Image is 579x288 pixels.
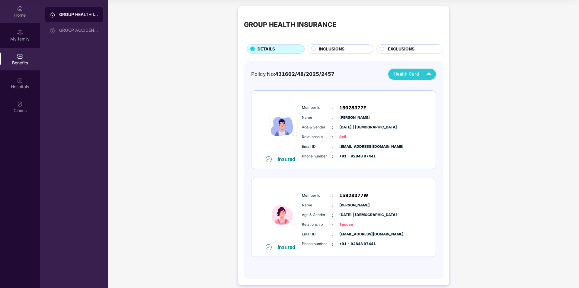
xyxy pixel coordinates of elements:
div: Policy No: [251,70,334,78]
span: INCLUSIONS [319,46,344,53]
img: icon [264,185,300,244]
span: : [332,134,333,140]
span: : [332,192,333,199]
div: Insured [278,244,299,250]
span: Spouse [339,222,369,228]
div: GROUP HEALTH INSURANCE [59,11,98,18]
span: Name [302,115,332,121]
span: : [332,231,333,238]
span: : [332,212,333,218]
span: [PERSON_NAME] [339,202,369,208]
img: svg+xml;base64,PHN2ZyB3aWR0aD0iMjAiIGhlaWdodD0iMjAiIHZpZXdCb3g9IjAgMCAyMCAyMCIgZmlsbD0ibm9uZSIgeG... [50,28,56,34]
div: GROUP ACCIDENTAL INSURANCE [59,28,98,33]
span: Name [302,202,332,208]
span: Age & Gender [302,212,332,218]
span: DETAILS [258,46,275,53]
img: svg+xml;base64,PHN2ZyB3aWR0aD0iMjAiIGhlaWdodD0iMjAiIHZpZXdCb3g9IjAgMCAyMCAyMCIgZmlsbD0ibm9uZSIgeG... [17,29,23,35]
button: Health Card [388,69,436,80]
span: : [332,241,333,248]
span: Relationship [302,222,332,228]
span: Health Card [394,71,419,78]
span: : [332,143,333,150]
span: 15928377E [339,104,366,112]
span: [EMAIL_ADDRESS][DOMAIN_NAME] [339,144,369,150]
span: : [332,202,333,209]
span: [DATE] | [DEMOGRAPHIC_DATA] [339,125,369,130]
span: : [332,124,333,131]
span: : [332,114,333,121]
span: 431602/48/2025/2457 [275,71,334,77]
img: svg+xml;base64,PHN2ZyB3aWR0aD0iMjAiIGhlaWdodD0iMjAiIHZpZXdCb3g9IjAgMCAyMCAyMCIgZmlsbD0ibm9uZSIgeG... [50,12,56,18]
span: Self [339,134,369,140]
span: Relationship [302,134,332,140]
span: : [332,153,333,160]
img: icon [264,97,300,156]
span: Member Id [302,193,332,199]
img: svg+xml;base64,PHN2ZyBpZD0iSG9tZSIgeG1sbnM9Imh0dHA6Ly93d3cudzMub3JnLzIwMDAvc3ZnIiB3aWR0aD0iMjAiIG... [17,5,23,11]
span: Member Id [302,105,332,111]
span: [EMAIL_ADDRESS][DOMAIN_NAME] [339,231,369,237]
img: Icuh8uwCUCF+XjCZyLQsAKiDCM9HiE6CMYmKQaPGkZKaA32CAAACiQcFBJY0IsAAAAASUVORK5CYII= [424,69,434,79]
span: Age & Gender [302,125,332,130]
span: Phone number [302,154,332,159]
span: [DATE] | [DEMOGRAPHIC_DATA] [339,212,369,218]
span: [PERSON_NAME] [339,115,369,121]
img: svg+xml;base64,PHN2ZyB4bWxucz0iaHR0cDovL3d3dy53My5vcmcvMjAwMC9zdmciIHdpZHRoPSIxNiIgaGVpZ2h0PSIxNi... [266,244,272,250]
span: Phone number [302,241,332,247]
img: svg+xml;base64,PHN2ZyBpZD0iQmVuZWZpdHMiIHhtbG5zPSJodHRwOi8vd3d3LnczLm9yZy8yMDAwL3N2ZyIgd2lkdGg9Ij... [17,53,23,59]
img: svg+xml;base64,PHN2ZyBpZD0iQ2xhaW0iIHhtbG5zPSJodHRwOi8vd3d3LnczLm9yZy8yMDAwL3N2ZyIgd2lkdGg9IjIwIi... [17,101,23,107]
div: Insured [278,156,299,162]
span: : [332,104,333,111]
span: Email ID [302,144,332,150]
span: Email ID [302,231,332,237]
span: EXCLUSIONS [388,46,414,53]
img: svg+xml;base64,PHN2ZyB4bWxucz0iaHR0cDovL3d3dy53My5vcmcvMjAwMC9zdmciIHdpZHRoPSIxNiIgaGVpZ2h0PSIxNi... [266,156,272,162]
div: GROUP HEALTH INSURANCE [244,19,336,30]
span: 15928377W [339,192,368,199]
span: : [332,222,333,228]
span: +91 - 92843 97441 [339,154,369,159]
img: svg+xml;base64,PHN2ZyBpZD0iSG9zcGl0YWxzIiB4bWxucz0iaHR0cDovL3d3dy53My5vcmcvMjAwMC9zdmciIHdpZHRoPS... [17,77,23,83]
span: +91 - 92843 97441 [339,241,369,247]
